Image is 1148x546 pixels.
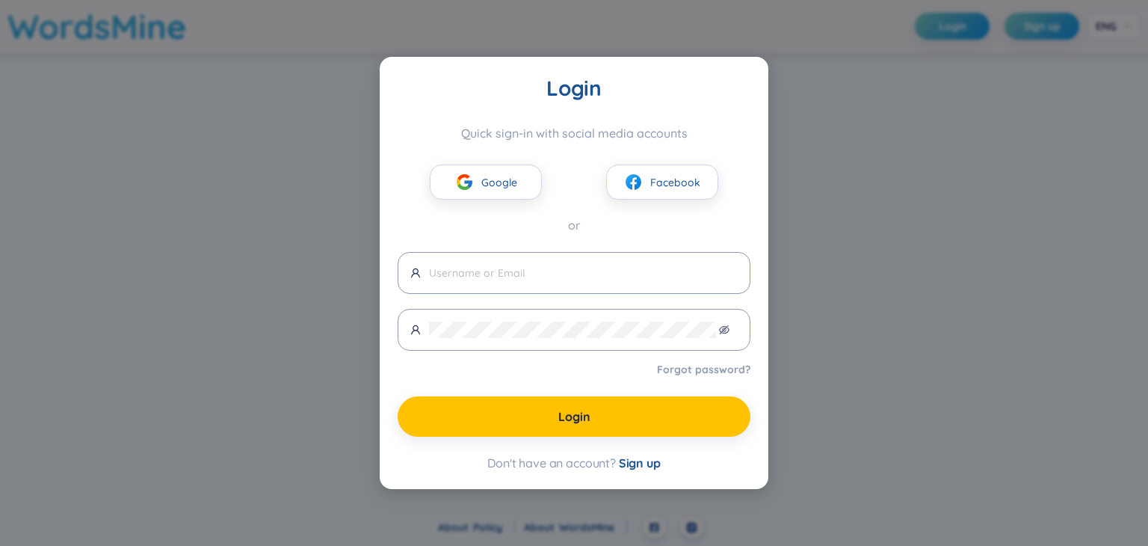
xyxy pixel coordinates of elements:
span: user [410,268,421,278]
span: user [410,325,421,335]
img: facebook [624,173,643,191]
button: facebookFacebook [606,165,718,200]
button: googleGoogle [430,165,542,200]
div: Don't have an account? [398,455,750,471]
span: eye-invisible [719,325,729,335]
img: google [455,173,474,191]
div: Quick sign-in with social media accounts [398,126,750,141]
span: Login [558,408,590,425]
div: Login [398,75,750,102]
input: Username or Email [429,265,738,281]
a: Forgot password? [657,362,750,377]
span: Sign up [619,455,661,470]
button: Login [398,396,750,437]
div: or [398,216,750,235]
span: Google [481,174,517,191]
span: Facebook [650,174,700,191]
